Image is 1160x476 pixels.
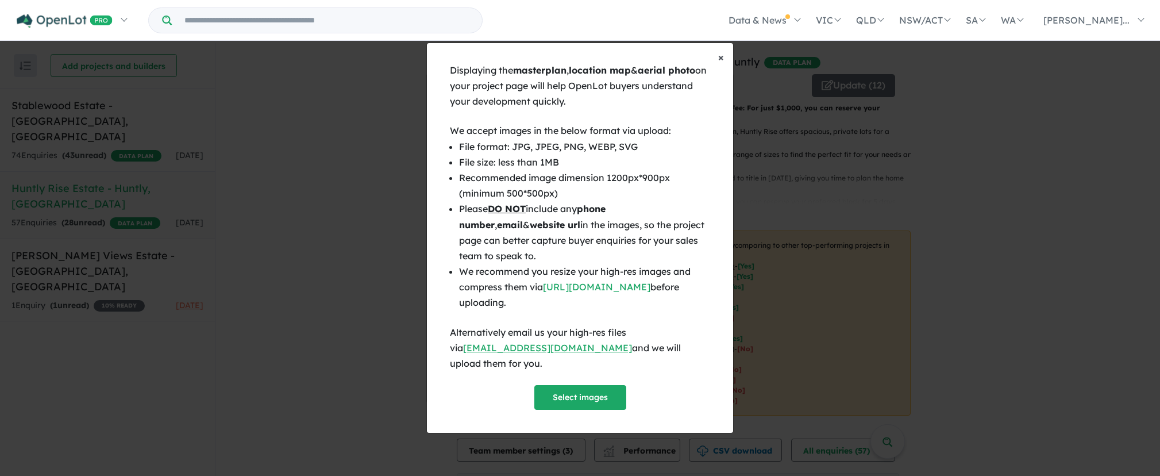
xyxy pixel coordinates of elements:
img: Openlot PRO Logo White [17,14,113,28]
span: [PERSON_NAME]... [1043,14,1130,26]
div: Displaying the , & on your project page will help OpenLot buyers understand your development quic... [450,63,710,110]
li: File format: JPG, JPEG, PNG, WEBP, SVG [459,139,710,155]
li: Please include any , & in the images, so the project page can better capture buyer enquiries for ... [459,201,710,264]
a: [URL][DOMAIN_NAME] [543,281,650,293]
button: Select images [534,385,626,410]
b: phone number [459,203,606,230]
u: DO NOT [488,203,526,214]
input: Try estate name, suburb, builder or developer [174,8,480,33]
b: website url [530,219,580,231]
li: File size: less than 1MB [459,155,710,170]
a: [EMAIL_ADDRESS][DOMAIN_NAME] [463,342,632,354]
b: email [497,219,523,231]
li: We recommend you resize your high-res images and compress them via before uploading. [459,264,710,311]
div: We accept images in the below format via upload: [450,123,710,139]
b: aerial photo [638,64,695,76]
b: location map [569,64,631,76]
div: Alternatively email us your high-res files via and we will upload them for you. [450,325,710,372]
li: Recommended image dimension 1200px*900px (minimum 500*500px) [459,170,710,201]
span: × [718,51,724,64]
b: masterplan [513,64,566,76]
